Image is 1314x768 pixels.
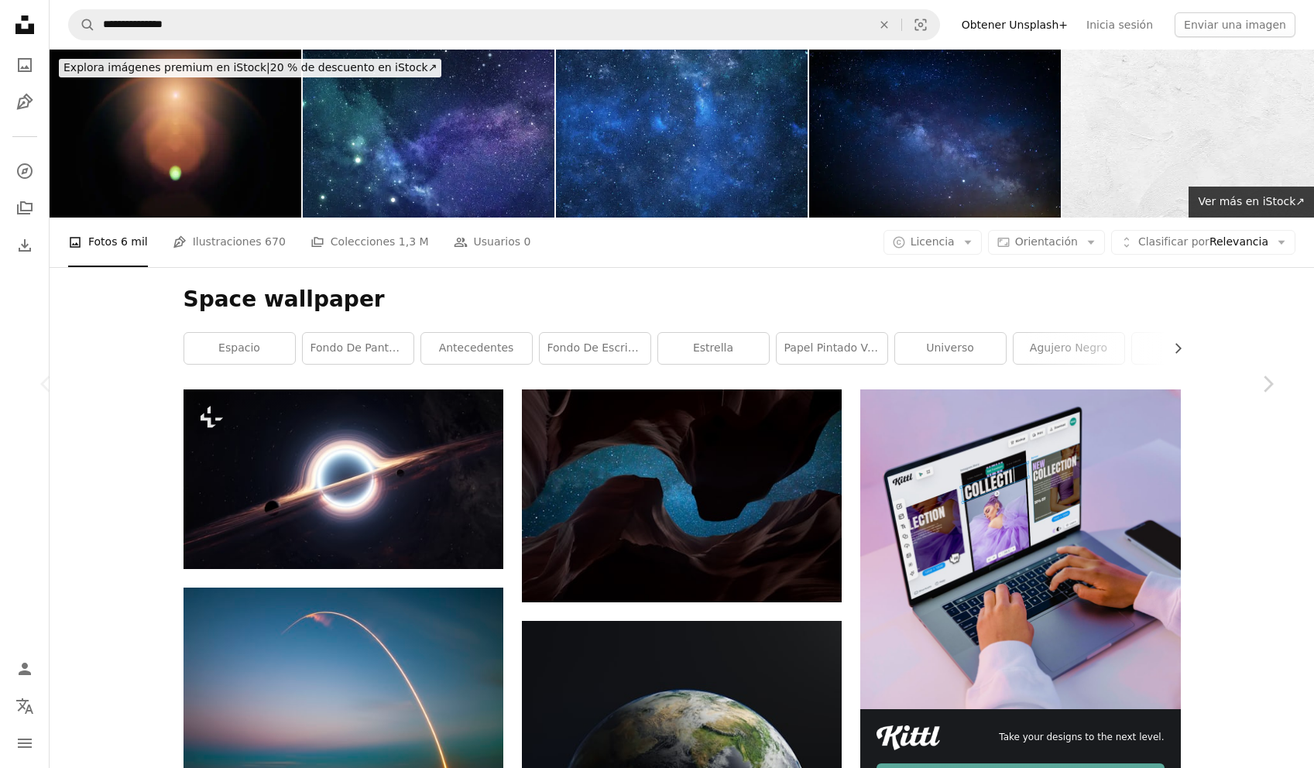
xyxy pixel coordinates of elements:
span: Licencia [911,235,955,248]
button: Búsqueda visual [902,10,939,39]
a: papel pintado vertical [777,333,887,364]
a: Ver más en iStock↗ [1189,187,1314,218]
a: Fotos [9,50,40,81]
h1: Space wallpaper [184,286,1181,314]
a: nasa [1132,333,1243,364]
img: file-1711049718225-ad48364186d3image [877,725,940,750]
a: Historial de descargas [9,230,40,261]
button: Borrar [867,10,901,39]
a: espacio [184,333,295,364]
a: Usuarios 0 [454,218,531,267]
img: Vía Láctea [809,50,1061,218]
a: agujero negro [1014,333,1124,364]
img: Noche estrellada azul [522,389,842,602]
button: Idioma [9,691,40,722]
a: Explora imágenes premium en iStock|20 % de descuento en iStock↗ [50,50,451,87]
a: antecedentes [421,333,532,364]
a: Fondo de escritorio [540,333,650,364]
a: Iniciar sesión / Registrarse [9,653,40,684]
span: 0 [524,233,531,250]
a: universo [895,333,1006,364]
img: Lens flare on black background. Overlay design element [50,50,301,218]
span: 1,3 M [399,233,429,250]
img: Galaxia de espacio [556,50,808,218]
img: Estrellas espaciales, nebulosa, fondo del universo [303,50,554,218]
span: Ver más en iStock ↗ [1198,195,1305,207]
span: 20 % de descuento en iStock ↗ [63,61,437,74]
a: Rayo de luz cerca del cuerpo de agua [184,687,503,701]
button: Menú [9,728,40,759]
a: Ilustraciones [9,87,40,118]
a: Colecciones [9,193,40,224]
form: Encuentra imágenes en todo el sitio [68,9,940,40]
button: Enviar una imagen [1175,12,1295,37]
span: Clasificar por [1138,235,1209,248]
span: 670 [265,233,286,250]
img: White wall texture background, paper texture background [1062,50,1314,218]
img: file-1719664968387-83d5a3f4d758image [860,389,1180,709]
a: Explorar [9,156,40,187]
a: Colecciones 1,3 M [310,218,429,267]
span: Take your designs to the next level. [999,731,1164,744]
a: Inicia sesión [1077,12,1162,37]
button: desplazar lista a la derecha [1164,333,1181,364]
a: Siguiente [1221,310,1314,458]
button: Clasificar porRelevancia [1111,230,1295,255]
span: Relevancia [1138,235,1268,250]
span: Orientación [1015,235,1078,248]
button: Licencia [883,230,982,255]
img: Impresión artística de un agujero negro en el espacio [184,389,503,569]
a: fondo de pantalla [303,333,413,364]
a: estrella [658,333,769,364]
a: Un planeta con nubes y agua [522,704,842,718]
span: Explora imágenes premium en iStock | [63,61,270,74]
button: Buscar en Unsplash [69,10,95,39]
a: Obtener Unsplash+ [952,12,1077,37]
a: Impresión artística de un agujero negro en el espacio [184,471,503,485]
a: Noche estrellada azul [522,489,842,502]
button: Orientación [988,230,1105,255]
a: Ilustraciones 670 [173,218,286,267]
